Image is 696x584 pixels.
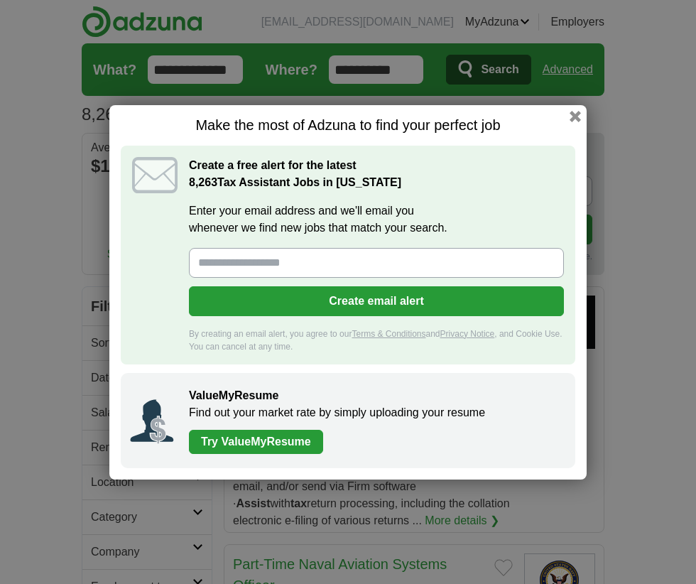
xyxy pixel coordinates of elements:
[189,404,561,421] p: Find out your market rate by simply uploading your resume
[132,157,178,193] img: icon_email.svg
[189,157,564,191] h2: Create a free alert for the latest
[189,328,564,353] div: By creating an email alert, you agree to our and , and Cookie Use. You can cancel at any time.
[189,430,323,454] a: Try ValueMyResume
[189,176,401,188] strong: Tax Assistant Jobs in [US_STATE]
[189,202,564,237] label: Enter your email address and we'll email you whenever we find new jobs that match your search.
[189,174,217,191] span: 8,263
[440,329,495,339] a: Privacy Notice
[189,286,564,316] button: Create email alert
[352,329,425,339] a: Terms & Conditions
[121,117,575,134] h1: Make the most of Adzuna to find your perfect job
[189,387,561,404] h2: ValueMyResume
